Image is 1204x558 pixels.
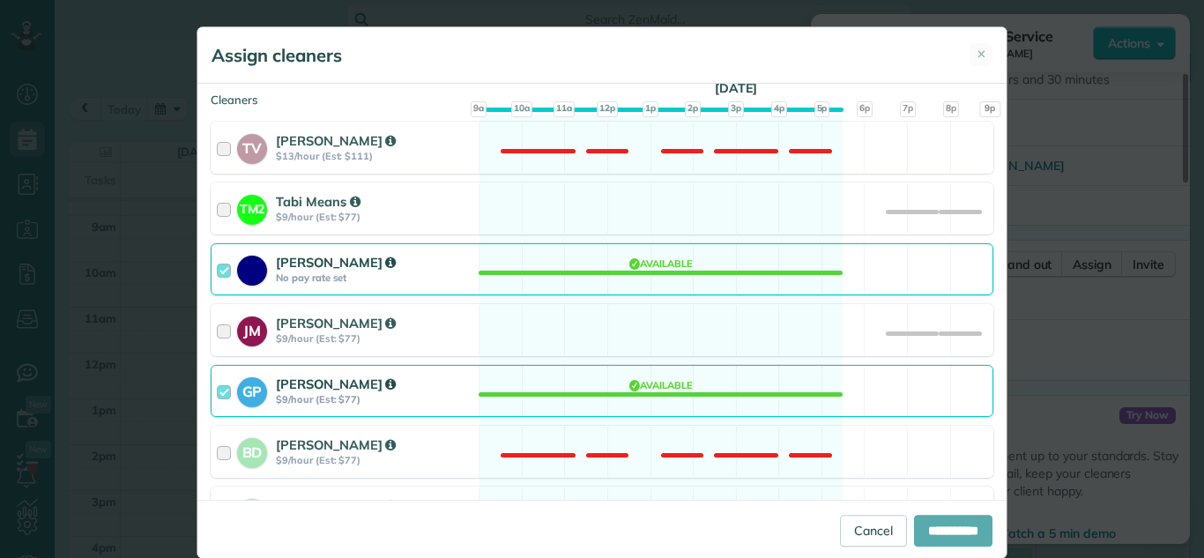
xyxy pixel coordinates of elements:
[276,393,473,405] strong: $9/hour (Est: $77)
[276,254,396,271] strong: [PERSON_NAME]
[237,195,267,219] strong: TM2
[276,497,396,514] strong: [PERSON_NAME]
[237,377,267,402] strong: GP
[276,272,473,284] strong: No pay rate set
[237,316,267,341] strong: JM
[276,315,396,331] strong: [PERSON_NAME]
[276,132,396,149] strong: [PERSON_NAME]
[276,211,473,223] strong: $9/hour (Est: $77)
[276,454,473,466] strong: $9/hour (Est: $77)
[276,193,360,210] strong: Tabi Means
[276,436,396,453] strong: [PERSON_NAME]
[276,332,473,345] strong: $9/hour (Est: $77)
[211,92,993,97] div: Cleaners
[840,515,907,547] a: Cancel
[276,376,396,392] strong: [PERSON_NAME]
[212,43,342,68] h5: Assign cleaners
[237,134,267,159] strong: TV
[237,438,267,463] strong: BD
[276,150,473,162] strong: $13/hour (Est: $111)
[977,46,986,63] span: ✕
